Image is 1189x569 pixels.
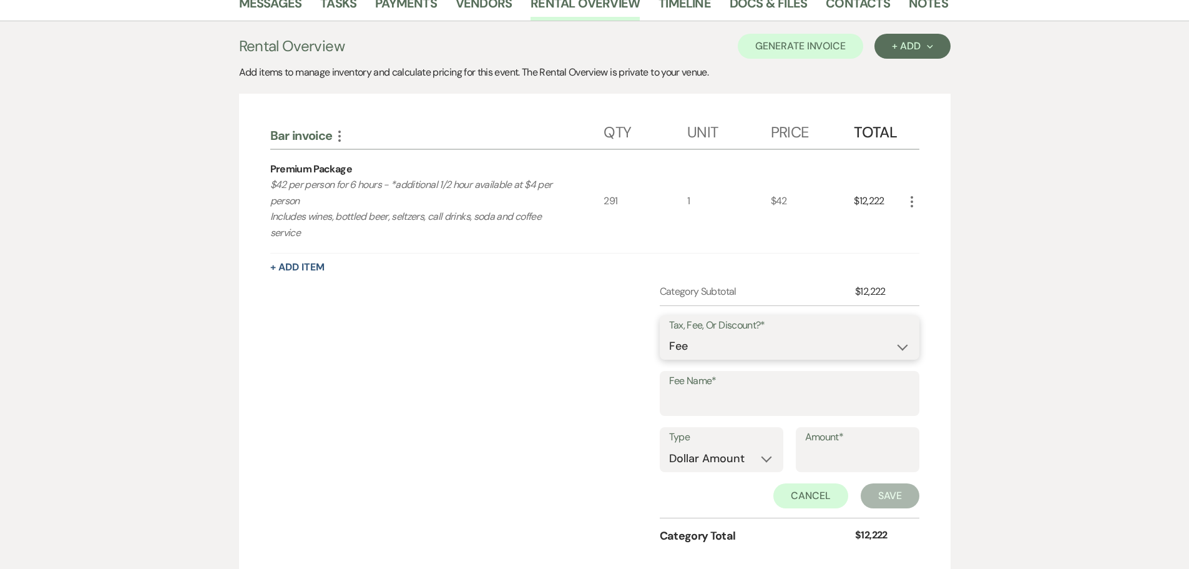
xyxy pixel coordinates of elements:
div: Add items to manage inventory and calculate pricing for this event. The Rental Overview is privat... [239,65,951,80]
div: $42 [771,150,854,252]
div: Price [771,111,854,149]
div: Category Subtotal [660,284,856,299]
button: Cancel [773,483,848,508]
div: Total [854,111,904,149]
button: + Add [874,34,950,59]
label: Type [669,428,774,447]
div: $12,222 [855,284,904,299]
label: Fee Name* [669,372,910,390]
div: $12,222 [855,528,904,545]
div: + Add [892,41,932,51]
button: Save [861,483,919,508]
label: Tax, Fee, Or Discount?* [669,317,910,335]
label: Amount* [805,428,910,447]
div: Premium Package [270,162,352,177]
div: 291 [604,150,687,252]
div: $12,222 [854,150,904,252]
div: 1 [687,150,771,252]
div: Unit [687,111,771,149]
button: Generate Invoice [738,34,863,59]
div: Qty [604,111,687,149]
h3: Rental Overview [239,35,345,57]
div: Bar invoice [270,127,604,144]
div: Category Total [660,528,856,545]
p: $42 per person for 6 hours - *additional 1/2 hour available at $4 per person Includes wines, bott... [270,177,570,240]
button: + Add Item [270,262,325,272]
